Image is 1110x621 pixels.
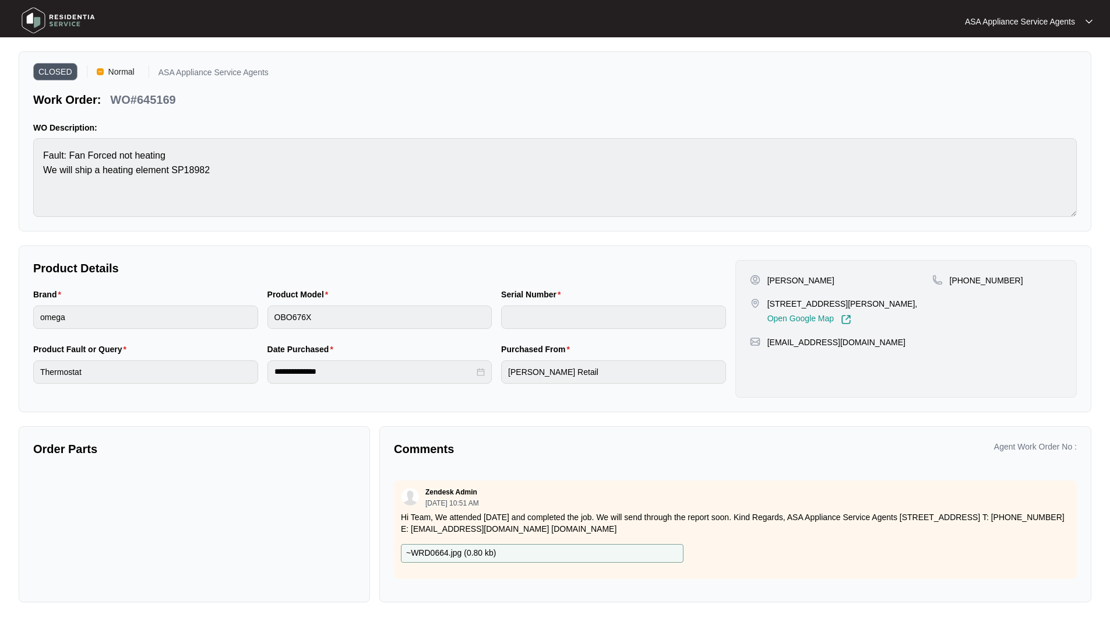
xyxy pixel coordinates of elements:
input: Purchased From [501,360,726,384]
p: ASA Appliance Service Agents [158,68,269,80]
img: map-pin [750,298,760,308]
span: CLOSED [33,63,77,80]
p: [DATE] 10:51 AM [425,500,479,507]
label: Date Purchased [267,343,338,355]
input: Brand [33,306,258,329]
p: Agent Work Order No : [994,441,1077,452]
p: [PHONE_NUMBER] [950,275,1023,286]
label: Product Fault or Query [33,343,131,355]
textarea: Fault: Fan Forced not heating We will ship a heating element SP18982 [33,138,1077,217]
input: Date Purchased [274,366,475,378]
p: WO#645169 [110,92,175,108]
p: Zendesk Admin [425,487,477,497]
img: dropdown arrow [1086,19,1093,24]
img: user-pin [750,275,760,285]
img: Link-External [841,314,851,325]
a: Open Google Map [767,314,851,325]
input: Product Fault or Query [33,360,258,384]
input: Serial Number [501,306,726,329]
p: [STREET_ADDRESS][PERSON_NAME], [767,298,918,310]
input: Product Model [267,306,492,329]
label: Serial Number [501,289,565,300]
label: Purchased From [501,343,575,355]
p: ~WRD0664.jpg ( 0.80 kb ) [406,547,496,560]
label: Product Model [267,289,333,300]
img: user.svg [401,488,419,506]
span: Normal [104,63,139,80]
p: Product Details [33,260,726,276]
p: [EMAIL_ADDRESS][DOMAIN_NAME] [767,336,905,348]
img: map-pin [750,336,760,347]
label: Brand [33,289,66,300]
p: Comments [394,441,727,457]
img: Vercel Logo [97,68,104,75]
p: Work Order: [33,92,101,108]
img: map-pin [932,275,943,285]
p: Hi Team, We attended [DATE] and completed the job. We will send through the report soon. Kind Reg... [401,511,1070,535]
p: WO Description: [33,122,1077,134]
p: ASA Appliance Service Agents [965,16,1075,27]
img: residentia service logo [17,3,99,38]
p: Order Parts [33,441,355,457]
p: [PERSON_NAME] [767,275,834,286]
